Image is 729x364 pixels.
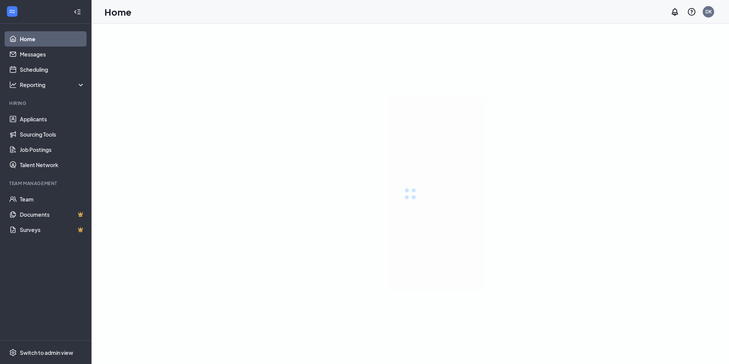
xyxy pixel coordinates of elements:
[104,5,132,18] h1: Home
[705,8,712,15] div: DK
[20,192,85,207] a: Team
[20,81,85,89] div: Reporting
[9,180,83,187] div: Team Management
[74,8,81,16] svg: Collapse
[20,62,85,77] a: Scheduling
[20,222,85,237] a: SurveysCrown
[670,7,679,16] svg: Notifications
[8,8,16,15] svg: WorkstreamLogo
[20,349,73,356] div: Switch to admin view
[20,111,85,127] a: Applicants
[687,7,696,16] svg: QuestionInfo
[9,81,17,89] svg: Analysis
[20,31,85,47] a: Home
[20,157,85,172] a: Talent Network
[20,207,85,222] a: DocumentsCrown
[20,127,85,142] a: Sourcing Tools
[9,100,83,106] div: Hiring
[20,142,85,157] a: Job Postings
[20,47,85,62] a: Messages
[9,349,17,356] svg: Settings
